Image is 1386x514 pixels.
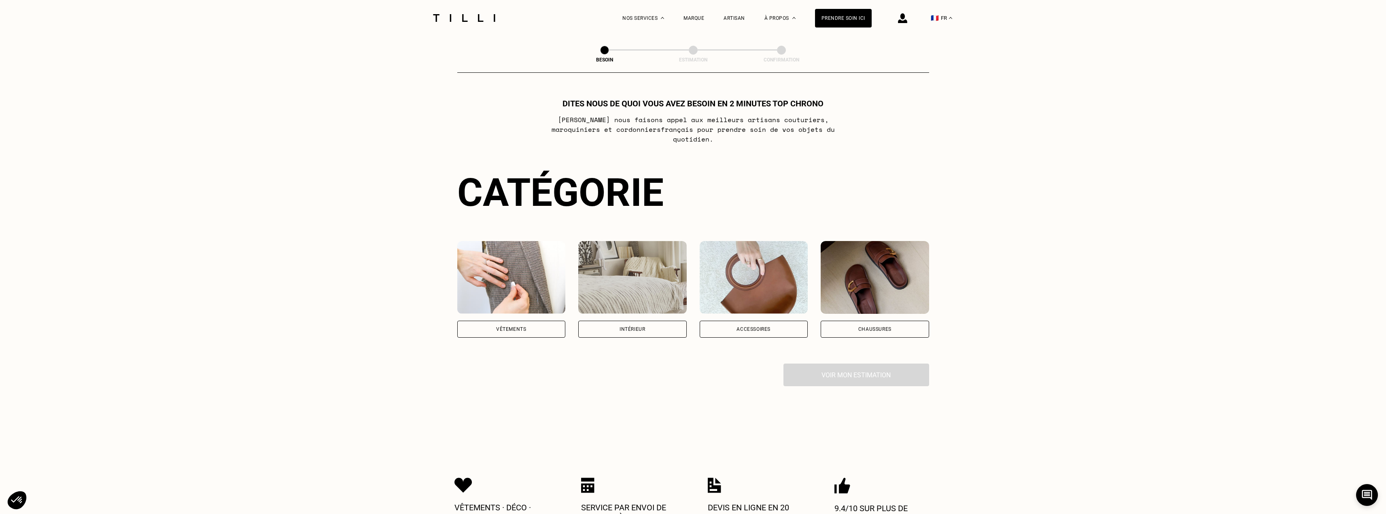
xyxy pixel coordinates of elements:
div: Chaussures [858,327,891,332]
img: Icon [708,478,721,493]
span: 🇫🇷 [931,14,939,22]
img: Icon [581,478,594,493]
img: Icon [454,478,472,493]
a: Prendre soin ici [815,9,872,27]
div: Catégorie [457,170,929,215]
img: Logo du service de couturière Tilli [430,14,498,22]
div: Intérieur [620,327,645,332]
div: Besoin [564,57,645,63]
img: Icon [834,478,850,494]
a: Artisan [724,15,745,21]
div: Accessoires [737,327,770,332]
div: Confirmation [741,57,822,63]
img: Menu déroulant à propos [792,17,796,19]
img: Chaussures [821,241,929,314]
div: Vêtements [496,327,526,332]
img: Vêtements [457,241,566,314]
p: [PERSON_NAME] nous faisons appel aux meilleurs artisans couturiers , maroquiniers et cordonniers ... [533,115,853,144]
img: Intérieur [578,241,687,314]
img: Menu déroulant [661,17,664,19]
img: menu déroulant [949,17,952,19]
a: Marque [683,15,704,21]
img: Accessoires [700,241,808,314]
h1: Dites nous de quoi vous avez besoin en 2 minutes top chrono [562,99,824,108]
div: Estimation [653,57,734,63]
img: icône connexion [898,13,907,23]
